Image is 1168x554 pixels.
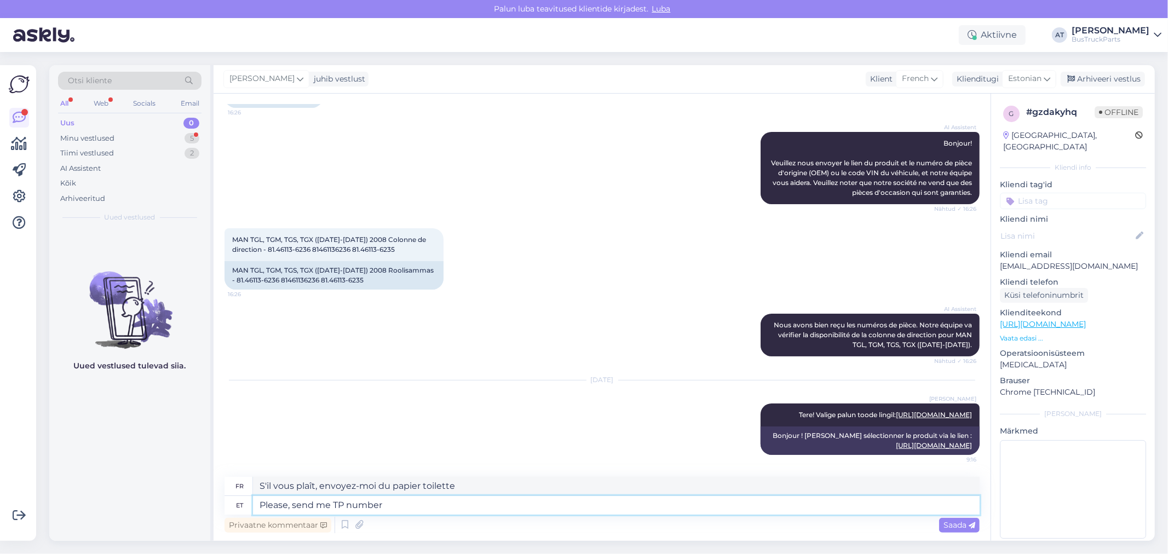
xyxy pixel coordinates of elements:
input: Lisa tag [1000,193,1146,209]
div: # gzdakyhq [1026,106,1095,119]
div: Minu vestlused [60,133,114,144]
div: Privaatne kommentaar [225,518,331,533]
p: Kliendi email [1000,249,1146,261]
p: Kliendi tag'id [1000,179,1146,191]
div: All [58,96,71,111]
div: Uus [60,118,74,129]
p: Operatsioonisüsteem [1000,348,1146,359]
p: [MEDICAL_DATA] [1000,359,1146,371]
span: Nous avons bien reçu les numéros de pièce. Notre équipe va vérifier la disponibilité de la colonn... [774,321,974,349]
p: Klienditeekond [1000,307,1146,319]
span: Tere! Valige palun toode lingil: [799,411,972,419]
div: 0 [183,118,199,129]
p: Kliendi telefon [1000,276,1146,288]
div: AI Assistent [60,163,101,174]
p: Chrome [TECHNICAL_ID] [1000,386,1146,398]
div: 5 [185,133,199,144]
input: Lisa nimi [1000,230,1134,242]
span: [PERSON_NAME] [229,73,295,85]
a: [URL][DOMAIN_NAME] [896,411,972,419]
div: fr [235,477,244,495]
textarea: Please, send me TP number [253,496,980,515]
span: 9:16 [935,455,976,464]
p: Vaata edasi ... [1000,333,1146,343]
span: Nähtud ✓ 16:26 [934,205,976,213]
div: juhib vestlust [309,73,365,85]
span: 16:26 [228,108,269,117]
div: Aktiivne [959,25,1026,45]
span: Otsi kliente [68,75,112,86]
a: [URL][DOMAIN_NAME] [1000,319,1086,329]
p: Märkmed [1000,425,1146,437]
a: [PERSON_NAME]BusTruckParts [1072,26,1161,44]
div: Klienditugi [952,73,999,85]
span: Saada [943,520,975,530]
span: AI Assistent [935,123,976,131]
span: AI Assistent [935,305,976,313]
div: Bonjour ! [PERSON_NAME] sélectionner le produit via le lien : [761,426,980,455]
div: [PERSON_NAME] [1072,26,1149,35]
span: Luba [649,4,674,14]
p: Uued vestlused tulevad siia. [74,360,186,372]
div: [DATE] [225,375,980,385]
div: Kõik [60,178,76,189]
span: French [902,73,929,85]
div: MAN TGL, TGM, TGS, TGX ([DATE]-[DATE]) 2008 Roolisammas - 81.46113-6236 81461136236 81.46113-6235 [225,261,444,290]
a: [URL][DOMAIN_NAME] [896,441,972,449]
div: Socials [131,96,158,111]
div: [GEOGRAPHIC_DATA], [GEOGRAPHIC_DATA] [1003,130,1135,153]
div: Tiimi vestlused [60,148,114,159]
span: Offline [1095,106,1143,118]
div: Küsi telefoninumbrit [1000,288,1088,303]
p: Kliendi nimi [1000,213,1146,225]
span: 16:26 [228,290,269,298]
div: 2 [185,148,199,159]
img: No chats [49,252,210,350]
p: [EMAIL_ADDRESS][DOMAIN_NAME] [1000,261,1146,272]
div: Web [91,96,111,111]
div: et [236,496,243,515]
span: Nähtud ✓ 16:26 [934,357,976,365]
div: AT [1052,27,1067,43]
div: BusTruckParts [1072,35,1149,44]
span: MAN TGL, TGM, TGS, TGX ([DATE]-[DATE]) 2008 Colonne de direction - 81.46113-6236 81461136236 81.4... [232,235,428,253]
p: Brauser [1000,375,1146,386]
div: Email [179,96,202,111]
div: [PERSON_NAME] [1000,409,1146,419]
textarea: S'il vous plaît, envoyez-moi du papier toilette [253,477,980,495]
div: Klient [866,73,893,85]
img: Askly Logo [9,74,30,95]
span: [PERSON_NAME] [929,395,976,403]
div: Arhiveeri vestlus [1061,72,1145,86]
div: Arhiveeritud [60,193,105,204]
span: Estonian [1008,73,1042,85]
span: g [1009,109,1014,118]
span: Uued vestlused [105,212,156,222]
div: Kliendi info [1000,163,1146,172]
